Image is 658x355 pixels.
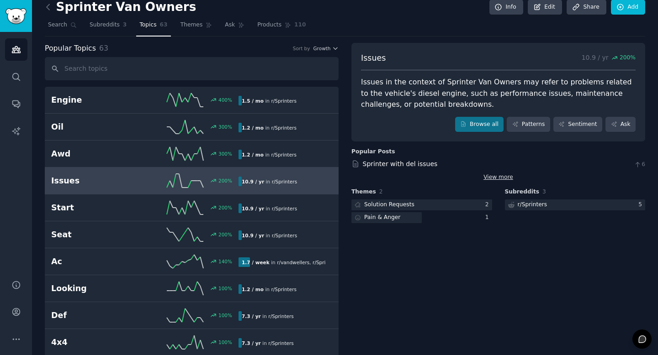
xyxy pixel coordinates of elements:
[218,177,232,184] div: 200 %
[239,204,300,213] div: in
[242,340,261,346] b: 7.3 / yr
[363,160,438,167] a: Sprinter with del issues
[268,313,293,319] span: r/ Sprinters
[351,148,395,156] div: Popular Posts
[51,148,145,160] h2: Awd
[160,21,168,29] span: 63
[222,18,248,37] a: Ask
[638,201,645,209] div: 5
[364,201,414,209] div: Solution Requests
[364,214,400,222] div: Pain & Anger
[277,260,309,265] span: r/ vandwellers
[242,206,264,211] b: 10.9 / yr
[45,302,339,329] a: Def100%7.3 / yrin r/Sprinters
[351,212,492,224] a: Pain & Anger1
[242,179,264,184] b: 10.9 / yr
[582,52,636,64] p: 10.9 / yr
[239,230,300,240] div: in
[507,117,550,132] a: Patterns
[86,18,130,37] a: Subreddits3
[271,125,296,131] span: r/ Sprinters
[225,21,235,29] span: Ask
[351,188,376,196] span: Themes
[51,121,145,133] h2: Oil
[45,194,339,221] a: Start200%10.9 / yrin r/Sprinters
[242,287,264,292] b: 1.2 / mo
[45,114,339,141] a: Oil300%1.2 / moin r/Sprinters
[90,21,120,29] span: Subreddits
[313,45,339,52] button: Growth
[51,175,145,187] h2: Issues
[99,44,108,52] span: 63
[485,214,492,222] div: 1
[242,313,261,319] b: 7.3 / yr
[272,179,297,184] span: r/ Sprinters
[45,87,339,114] a: Engine400%1.5 / moin r/Sprinters
[45,167,339,194] a: Issues200%10.9 / yrin r/Sprinters
[45,221,339,248] a: Seat200%10.9 / yrin r/Sprinters
[518,201,547,209] div: r/ Sprinters
[242,260,270,265] b: 1.7 / week
[136,18,170,37] a: Topics63
[180,21,203,29] span: Themes
[177,18,216,37] a: Themes
[485,201,492,209] div: 2
[271,152,296,157] span: r/ Sprinters
[254,18,309,37] a: Products110
[271,287,296,292] span: r/ Sprinters
[351,199,492,211] a: Solution Requests2
[45,275,339,302] a: Looking100%1.2 / moin r/Sprinters
[218,231,232,238] div: 200 %
[51,229,145,240] h2: Seat
[239,338,297,348] div: in
[634,161,645,169] span: 6
[51,283,145,294] h2: Looking
[553,117,602,132] a: Sentiment
[218,204,232,211] div: 200 %
[361,52,386,64] span: Issues
[272,233,297,238] span: r/ Sprinters
[505,188,540,196] span: Subreddits
[379,188,383,195] span: 2
[239,177,300,186] div: in
[483,173,513,182] a: View more
[218,124,232,130] div: 300 %
[242,125,264,131] b: 1.2 / mo
[257,21,281,29] span: Products
[294,21,306,29] span: 110
[313,260,338,265] span: r/ Sprinters
[271,98,296,104] span: r/ Sprinters
[272,206,297,211] span: r/ Sprinters
[45,43,96,54] span: Popular Topics
[218,285,232,292] div: 100 %
[218,97,232,103] div: 400 %
[45,141,339,167] a: Awd300%1.2 / moin r/Sprinters
[620,54,636,62] span: 200 %
[505,199,646,211] a: r/Sprinters5
[242,98,264,104] b: 1.5 / mo
[309,260,311,265] span: ,
[5,8,27,24] img: GummySearch logo
[239,96,300,105] div: in
[455,117,504,132] a: Browse all
[268,340,293,346] span: r/ Sprinters
[51,94,145,106] h2: Engine
[242,152,264,157] b: 1.2 / mo
[239,123,300,132] div: in
[313,45,330,52] span: Growth
[293,45,310,52] div: Sort by
[239,150,300,159] div: in
[51,256,145,267] h2: Ac
[218,258,232,265] div: 140 %
[51,310,145,321] h2: Def
[605,117,636,132] a: Ask
[218,151,232,157] div: 300 %
[361,77,636,110] div: Issues in the context of Sprinter Van Owners may refer to problems related to the vehicle's diese...
[123,21,127,29] span: 3
[51,202,145,214] h2: Start
[242,233,264,238] b: 10.9 / yr
[218,339,232,345] div: 100 %
[218,312,232,318] div: 100 %
[45,57,339,80] input: Search topics
[139,21,156,29] span: Topics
